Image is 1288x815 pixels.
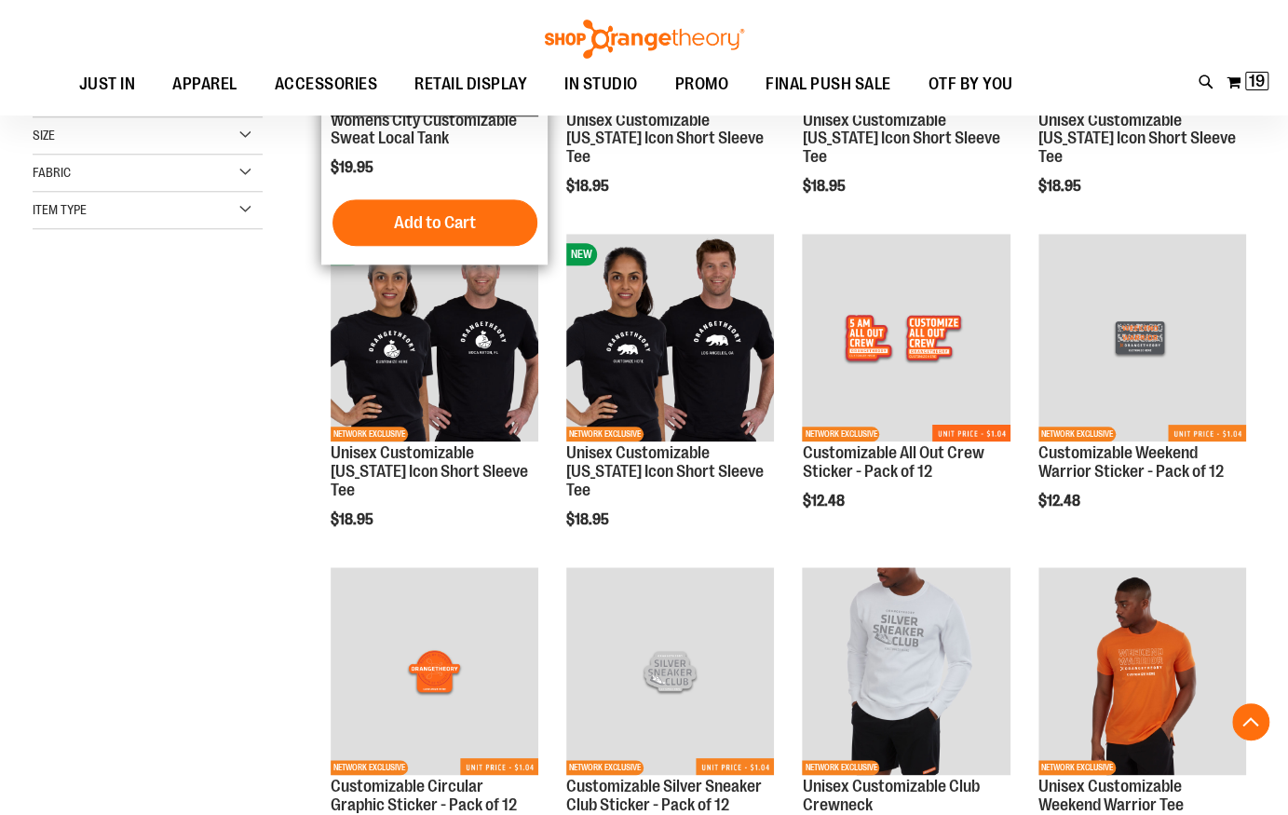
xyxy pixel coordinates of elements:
[331,159,376,176] span: $19.95
[802,777,979,814] a: Unisex Customizable Club Crewneck
[61,63,155,106] a: JUST IN
[331,111,517,148] a: Womens City Customizable Sweat Local Tank
[1029,224,1255,557] div: product
[1249,72,1265,90] span: 19
[275,63,378,105] span: ACCESSORIES
[331,234,538,441] img: OTF City Unisex Florida Icon SS Tee Black
[802,567,1010,775] img: City Customizable Silver Sneaker Club Tee primary image
[566,234,774,441] img: OTF City Unisex California Icon SS Tee Black
[1038,567,1246,778] a: City Customizable Weekend Warrior Tee primary imageNETWORK EXCLUSIVE
[331,511,376,528] span: $18.95
[566,567,774,775] img: Customizable Silver Sneaker Club Sticker - Pack of 12
[566,567,774,778] a: Customizable Silver Sneaker Club Sticker - Pack of 12NETWORK EXCLUSIVE
[566,511,612,528] span: $18.95
[802,567,1010,778] a: City Customizable Silver Sneaker Club Tee primary imageNETWORK EXCLUSIVE
[542,20,747,59] img: Shop Orangetheory
[1038,427,1116,441] span: NETWORK EXCLUSIVE
[331,760,408,775] span: NETWORK EXCLUSIVE
[1038,178,1084,195] span: $18.95
[566,243,597,265] span: NEW
[172,63,237,105] span: APPAREL
[1038,111,1236,167] a: Unisex Customizable [US_STATE] Icon Short Sleeve Tee
[802,234,1010,444] a: Customizable All Out Crew Sticker - Pack of 12NETWORK EXCLUSIVE
[564,63,638,105] span: IN STUDIO
[1038,760,1116,775] span: NETWORK EXCLUSIVE
[766,63,891,105] span: FINAL PUSH SALE
[566,234,774,444] a: OTF City Unisex California Icon SS Tee BlackNEWNETWORK EXCLUSIVE
[910,63,1032,106] a: OTF BY YOU
[33,202,87,217] span: Item Type
[929,63,1013,105] span: OTF BY YOU
[566,777,762,814] a: Customizable Silver Sneaker Club Sticker - Pack of 12
[802,760,879,775] span: NETWORK EXCLUSIVE
[331,427,408,441] span: NETWORK EXCLUSIVE
[566,760,644,775] span: NETWORK EXCLUSIVE
[1232,703,1269,740] button: Back To Top
[747,63,910,106] a: FINAL PUSH SALE
[802,234,1010,441] img: Customizable All Out Crew Sticker - Pack of 12
[321,224,548,576] div: product
[331,567,538,775] img: Customizable Circular Graphic Sticker - Pack of 12
[331,777,517,814] a: Customizable Circular Graphic Sticker - Pack of 12
[1038,777,1184,814] a: Unisex Customizable Weekend Warrior Tee
[331,567,538,778] a: Customizable Circular Graphic Sticker - Pack of 12NETWORK EXCLUSIVE
[331,443,528,499] a: Unisex Customizable [US_STATE] Icon Short Sleeve Tee
[675,63,729,105] span: PROMO
[331,234,538,444] a: OTF City Unisex Florida Icon SS Tee BlackNEWNETWORK EXCLUSIVE
[566,111,764,167] a: Unisex Customizable [US_STATE] Icon Short Sleeve Tee
[1038,234,1246,441] img: Customizable Weekend Warrior Sticker - Pack of 12
[1038,567,1246,775] img: City Customizable Weekend Warrior Tee primary image
[566,427,644,441] span: NETWORK EXCLUSIVE
[802,111,999,167] a: Unisex Customizable [US_STATE] Icon Short Sleeve Tee
[1038,443,1224,481] a: Customizable Weekend Warrior Sticker - Pack of 12
[154,63,256,106] a: APPAREL
[1038,234,1246,444] a: Customizable Weekend Warrior Sticker - Pack of 12NETWORK EXCLUSIVE
[33,128,55,143] span: Size
[802,178,847,195] span: $18.95
[79,63,136,105] span: JUST IN
[394,212,476,233] span: Add to Cart
[657,63,748,106] a: PROMO
[802,443,983,481] a: Customizable All Out Crew Sticker - Pack of 12
[1038,493,1083,509] span: $12.48
[557,224,783,576] div: product
[396,63,546,105] a: RETAIL DISPLAY
[256,63,397,106] a: ACCESSORIES
[802,427,879,441] span: NETWORK EXCLUSIVE
[566,443,764,499] a: Unisex Customizable [US_STATE] Icon Short Sleeve Tee
[414,63,527,105] span: RETAIL DISPLAY
[566,178,612,195] span: $18.95
[332,199,537,246] button: Add to Cart
[546,63,657,106] a: IN STUDIO
[802,493,847,509] span: $12.48
[793,224,1019,557] div: product
[33,165,71,180] span: Fabric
